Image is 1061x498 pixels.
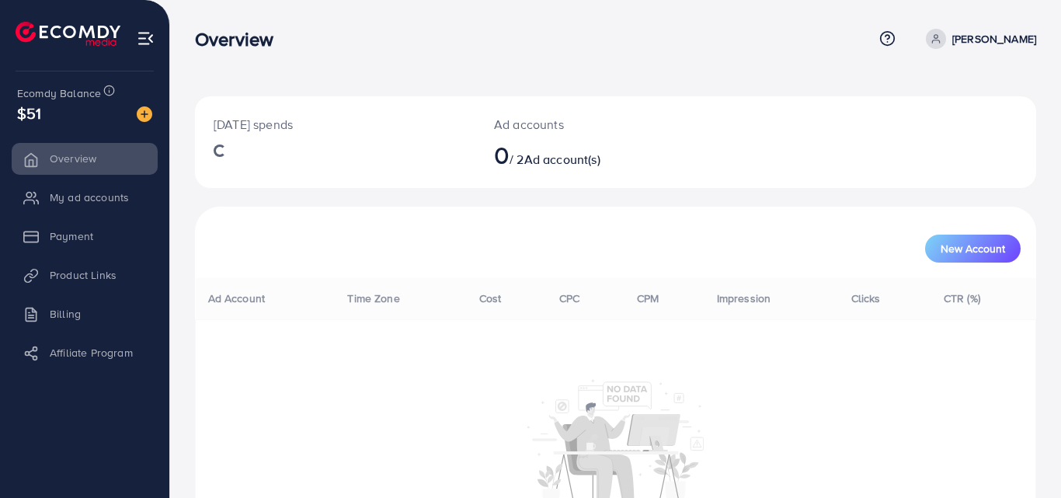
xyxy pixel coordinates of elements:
img: image [137,106,152,122]
p: Ad accounts [494,115,667,134]
h3: Overview [195,28,286,50]
span: 0 [494,137,510,172]
button: New Account [925,235,1021,263]
img: menu [137,30,155,47]
p: [PERSON_NAME] [952,30,1036,48]
h2: / 2 [494,140,667,169]
p: [DATE] spends [214,115,457,134]
span: New Account [941,243,1005,254]
a: [PERSON_NAME] [920,29,1036,49]
span: Ad account(s) [524,151,600,168]
img: logo [16,22,120,46]
span: $51 [17,102,41,124]
span: Ecomdy Balance [17,85,101,101]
